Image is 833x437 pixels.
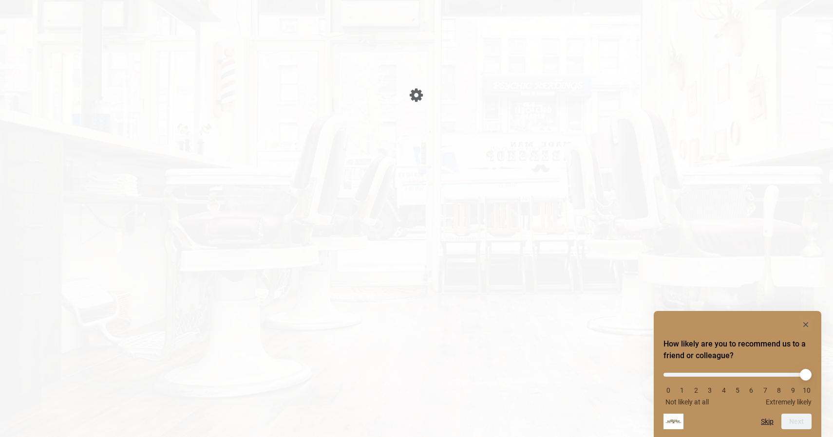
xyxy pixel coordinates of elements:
[677,386,687,394] li: 1
[800,319,812,330] button: Hide survey
[781,414,812,429] button: Next question
[663,365,812,406] div: How likely are you to recommend us to a friend or colleague? Select an option from 0 to 10, with ...
[663,386,673,394] li: 0
[746,386,756,394] li: 6
[788,386,798,394] li: 9
[760,386,770,394] li: 7
[663,338,812,362] h2: How likely are you to recommend us to a friend or colleague? Select an option from 0 to 10, with ...
[691,386,701,394] li: 2
[766,398,812,406] span: Extremely likely
[774,386,784,394] li: 8
[733,386,742,394] li: 5
[665,398,709,406] span: Not likely at all
[663,319,812,429] div: How likely are you to recommend us to a friend or colleague? Select an option from 0 to 10, with ...
[705,386,715,394] li: 3
[802,386,812,394] li: 10
[761,418,774,425] button: Skip
[719,386,729,394] li: 4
